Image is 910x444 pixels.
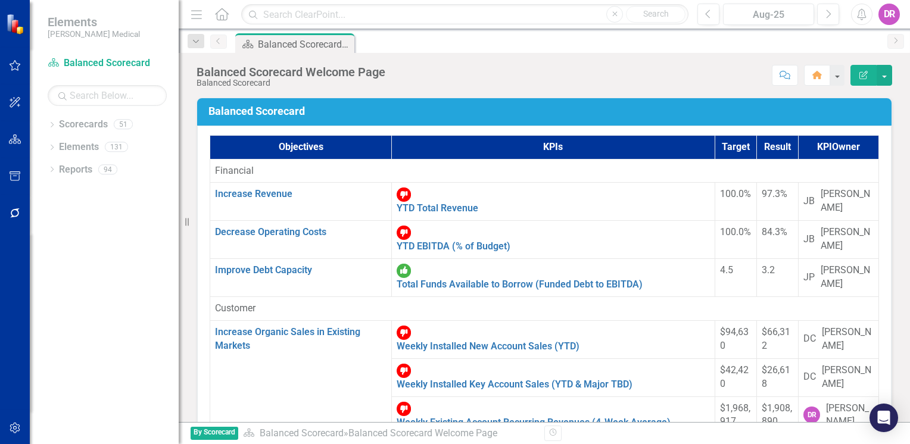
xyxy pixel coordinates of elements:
div: Target [720,140,752,154]
td: Double-Click to Edit [210,159,879,183]
td: Double-Click to Edit Right Click for Context Menu [210,259,392,297]
span: $1,968,917 [720,402,750,427]
button: Search [626,6,685,23]
td: Double-Click to Edit Right Click for Context Menu [210,183,392,221]
td: Double-Click to Edit Right Click for Context Menu [210,320,392,434]
div: DR [803,407,820,423]
span: 100.0% [720,226,751,237]
a: Balanced Scorecard [48,57,167,70]
span: 100.0% [720,188,751,199]
div: Aug-25 [727,8,810,22]
td: Double-Click to Edit Right Click for Context Menu [392,358,715,396]
div: JP [803,271,815,284]
div: JB [803,233,815,246]
div: » [243,427,535,440]
div: Open Intercom Messenger [870,404,898,432]
td: Double-Click to Edit [799,259,879,297]
td: Double-Click to Edit Right Click for Context Menu [210,221,392,259]
div: Result [762,140,793,154]
small: [PERSON_NAME] Medical [48,29,140,39]
a: Total Funds Available to Borrow (Funded Debt to EBITDA) [397,279,643,290]
img: Below Target [397,226,411,240]
td: Double-Click to Edit [799,183,879,221]
img: Below Target [397,402,411,416]
div: [PERSON_NAME] [821,264,874,291]
div: [PERSON_NAME] [821,187,874,215]
h3: Balanced Scorecard [208,105,884,117]
div: [PERSON_NAME] [822,364,874,391]
span: By Scorecard [191,427,238,440]
span: $94,630 [720,326,749,351]
span: 97.3% [762,188,787,199]
span: Customer [215,302,255,314]
div: [PERSON_NAME] [821,226,874,253]
img: On or Above Target [397,264,411,278]
td: Double-Click to Edit [799,221,879,259]
a: Improve Debt Capacity [215,264,312,276]
div: DC [803,332,816,346]
a: Increase Organic Sales in Existing Markets [215,326,360,351]
span: 84.3% [762,226,787,237]
div: KPI Owner [803,140,874,154]
a: YTD EBITDA (% of Budget) [397,240,510,252]
img: Below Target [397,187,411,202]
a: Decrease Operating Costs [215,226,326,237]
span: $26,618 [762,364,790,389]
td: Double-Click to Edit [799,358,879,396]
a: Balanced Scorecard [260,427,344,439]
button: DR [878,4,900,25]
a: Elements [59,140,99,154]
div: 51 [114,120,133,130]
div: Balanced Scorecard Welcome Page [348,427,497,439]
a: Scorecards [59,118,108,132]
span: $42,420 [720,364,749,389]
span: $66,312 [762,326,790,351]
div: Balanced Scorecard Welcome Page [197,65,385,79]
input: Search ClearPoint... [241,4,688,25]
td: Double-Click to Edit Right Click for Context Menu [392,320,715,358]
td: Double-Click to Edit Right Click for Context Menu [392,396,715,434]
td: Double-Click to Edit [210,297,879,321]
button: Aug-25 [723,4,814,25]
img: Below Target [397,364,411,378]
td: Double-Click to Edit Right Click for Context Menu [392,183,715,221]
img: Below Target [397,326,411,340]
a: YTD Total Revenue [397,202,478,214]
img: ClearPoint Strategy [6,14,27,35]
a: Increase Revenue [215,188,292,199]
div: DC [803,370,816,384]
td: Double-Click to Edit Right Click for Context Menu [392,221,715,259]
div: KPIs [397,140,710,154]
div: Balanced Scorecard [197,79,385,87]
div: JB [803,195,815,208]
td: Double-Click to Edit [799,320,879,358]
span: Search [643,9,669,18]
div: 94 [98,164,117,174]
span: $1,908,890 [762,402,792,427]
div: Objectives [215,140,387,154]
a: Weekly Existing Account Recurring Revenues (4-Week Average) [397,417,671,428]
span: 4.5 [720,264,733,276]
div: [PERSON_NAME] [826,402,874,429]
a: Reports [59,163,92,177]
div: 131 [105,142,128,152]
td: Double-Click to Edit [799,396,879,434]
a: Weekly Installed Key Account Sales (YTD & Major TBD) [397,379,632,390]
a: Weekly Installed New Account Sales (YTD) [397,340,579,352]
span: Elements [48,15,140,29]
input: Search Below... [48,85,167,106]
div: [PERSON_NAME] [822,326,874,353]
span: 3.2 [762,264,775,276]
td: Double-Click to Edit Right Click for Context Menu [392,259,715,297]
span: Financial [215,165,254,176]
div: Balanced Scorecard Welcome Page [258,37,351,52]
